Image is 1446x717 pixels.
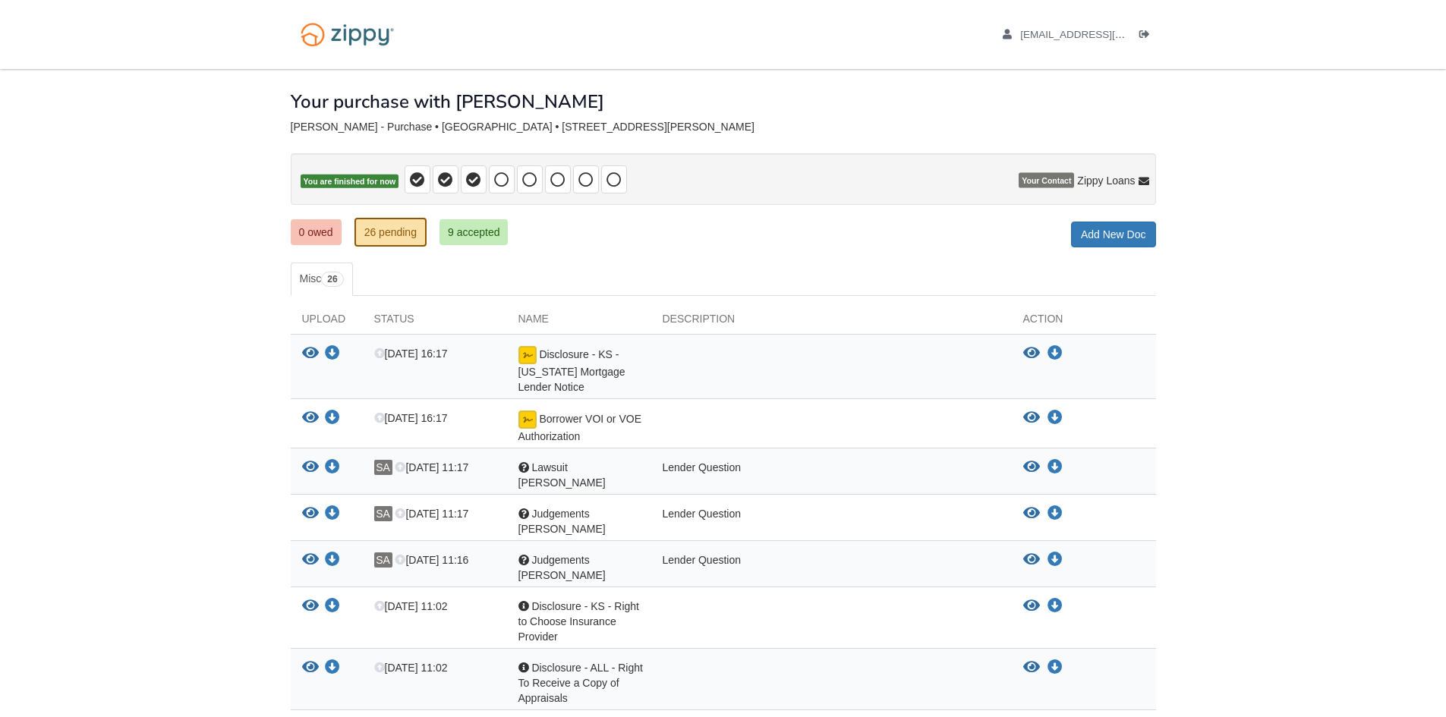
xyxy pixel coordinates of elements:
span: Your Contact [1019,173,1074,188]
button: View Borrower VOI or VOE Authorization [1023,410,1040,426]
button: View Judgements Aaron [1023,506,1040,521]
span: Judgements [PERSON_NAME] [518,554,606,581]
div: Name [507,311,651,334]
div: Lender Question [651,506,1012,536]
button: View Disclosure - KS - Right to Choose Insurance Provider [302,599,319,615]
a: Download Disclosure - ALL - Right To Receive a Copy of Appraisals [325,662,340,675]
span: Judgements [PERSON_NAME] [518,508,606,535]
a: 0 owed [291,219,342,245]
span: SA [374,552,392,568]
span: [DATE] 16:17 [374,347,448,360]
span: Zippy Loans [1077,173,1135,188]
a: Download Disclosure - KS - Right to Choose Insurance Provider [325,601,340,613]
img: Document fully signed [518,410,537,429]
a: Download Judgements Aaron [325,508,340,520]
span: [DATE] 11:02 [374,600,448,612]
span: [DATE] 11:17 [395,461,468,473]
span: 26 [321,272,343,287]
div: Lender Question [651,460,1012,490]
a: Download Disclosure - KS - Kansas Mortgage Lender Notice [325,348,340,360]
a: Add New Doc [1071,222,1156,247]
div: Description [651,311,1012,334]
a: 9 accepted [439,219,509,245]
button: View Borrower VOI or VOE Authorization [302,410,319,426]
button: View Disclosure - KS - Right to Choose Insurance Provider [1023,599,1040,614]
span: Lawsuit [PERSON_NAME] [518,461,606,489]
div: Action [1012,311,1156,334]
button: View Judgements Samantha [302,552,319,568]
div: Upload [291,311,363,334]
a: Download Disclosure - ALL - Right To Receive a Copy of Appraisals [1047,662,1063,674]
button: View Disclosure - ALL - Right To Receive a Copy of Appraisals [1023,660,1040,675]
div: Status [363,311,507,334]
a: Download Disclosure - KS - Right to Choose Insurance Provider [1047,600,1063,612]
a: Download Disclosure - KS - Kansas Mortgage Lender Notice [1047,347,1063,360]
a: Download Lawsuit Samantha [1047,461,1063,473]
button: View Disclosure - KS - Kansas Mortgage Lender Notice [1023,346,1040,361]
span: [DATE] 11:17 [395,508,468,520]
a: Log out [1139,29,1156,44]
img: Document fully signed [518,346,537,364]
button: View Disclosure - KS - Kansas Mortgage Lender Notice [302,346,319,362]
button: View Judgements Samantha [1023,552,1040,568]
button: View Lawsuit Samantha [1023,460,1040,475]
span: Disclosure - ALL - Right To Receive a Copy of Appraisals [518,662,643,704]
div: Lender Question [651,552,1012,583]
a: Download Borrower VOI or VOE Authorization [325,413,340,425]
span: SA [374,460,392,475]
span: You are finished for now [301,175,399,189]
a: Download Borrower VOI or VOE Authorization [1047,412,1063,424]
a: Download Judgements Samantha [325,555,340,567]
img: Logo [291,15,404,54]
a: Download Judgements Aaron [1047,508,1063,520]
button: View Judgements Aaron [302,506,319,522]
a: Misc [291,263,353,296]
div: [PERSON_NAME] - Purchase • [GEOGRAPHIC_DATA] • [STREET_ADDRESS][PERSON_NAME] [291,121,1156,134]
span: Disclosure - KS - [US_STATE] Mortgage Lender Notice [518,348,625,393]
a: edit profile [1003,29,1195,44]
h1: Your purchase with [PERSON_NAME] [291,92,604,112]
span: [DATE] 11:02 [374,662,448,674]
span: [DATE] 16:17 [374,412,448,424]
span: samanthaamburgey22@gmail.com [1020,29,1194,40]
span: [DATE] 11:16 [395,554,468,566]
button: View Lawsuit Samantha [302,460,319,476]
a: Download Judgements Samantha [1047,554,1063,566]
span: SA [374,506,392,521]
span: Borrower VOI or VOE Authorization [518,413,641,442]
span: Disclosure - KS - Right to Choose Insurance Provider [518,600,639,643]
a: 26 pending [354,218,427,247]
button: View Disclosure - ALL - Right To Receive a Copy of Appraisals [302,660,319,676]
a: Download Lawsuit Samantha [325,462,340,474]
